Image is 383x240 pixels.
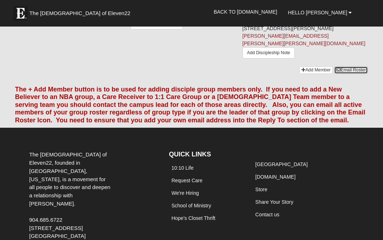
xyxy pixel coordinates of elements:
font: The + Add Member button is to be used for adding disciple group members only. If you need to add ... [15,86,365,124]
a: Contact us [255,212,280,217]
a: Add Discipleship Note [243,47,295,58]
a: Request Care [171,178,202,183]
a: [DOMAIN_NAME] [255,174,296,180]
a: The [DEMOGRAPHIC_DATA] of Eleven22 [10,3,153,20]
a: Store [255,187,267,192]
a: Hello [PERSON_NAME] [283,4,357,22]
a: Add Member [299,66,333,74]
a: [PERSON_NAME][EMAIL_ADDRESS][PERSON_NAME][PERSON_NAME][DOMAIN_NAME] [243,33,365,46]
a: School of Ministry [171,203,211,208]
a: Hope's Closet Thrift [171,215,215,221]
a: [GEOGRAPHIC_DATA] [255,161,308,167]
a: Back to [DOMAIN_NAME] [208,3,283,21]
a: Share Your Story [255,199,294,205]
h4: QUICK LINKS [169,151,242,159]
a: We're Hiring [171,190,199,196]
span: Hello [PERSON_NAME] [288,10,347,15]
a: 10:10 Life [171,165,194,171]
div: [STREET_ADDRESS][PERSON_NAME] [243,10,368,61]
img: Eleven22 logo [13,6,28,20]
span: The [DEMOGRAPHIC_DATA] of Eleven22 [29,10,130,17]
a: Email Roster [334,66,368,74]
